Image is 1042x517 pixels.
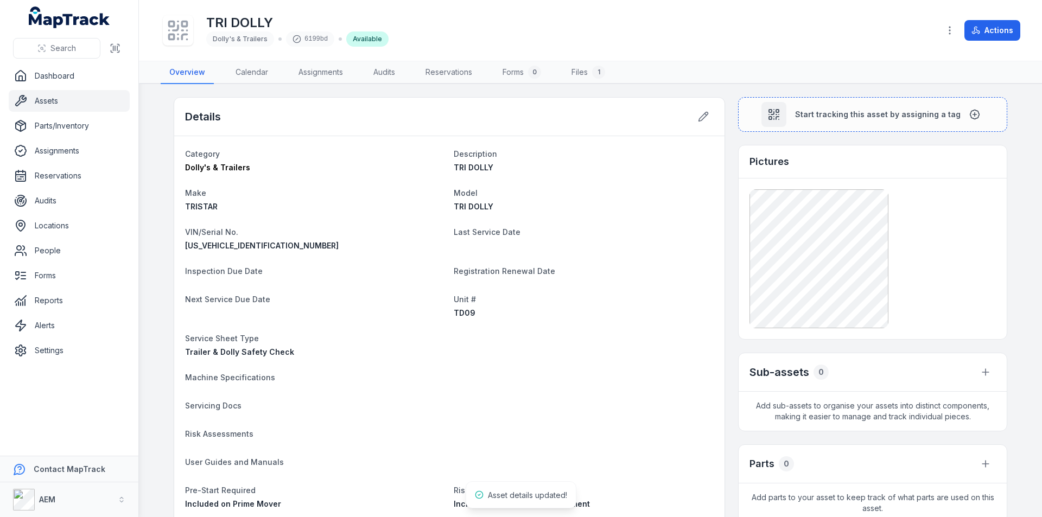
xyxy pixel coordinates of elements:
[9,90,130,112] a: Assets
[454,149,497,158] span: Description
[592,66,605,79] div: 1
[454,227,520,237] span: Last Service Date
[213,35,268,43] span: Dolly's & Trailers
[29,7,110,28] a: MapTrack
[185,373,275,382] span: Machine Specifications
[185,163,250,172] span: Dolly's & Trailers
[9,290,130,311] a: Reports
[494,61,550,84] a: Forms0
[185,149,220,158] span: Category
[454,266,555,276] span: Registration Renewal Date
[454,202,493,211] span: TRI DOLLY
[454,486,554,495] span: Risk Assessment needed?
[286,31,334,47] div: 6199bd
[779,456,794,471] div: 0
[185,188,206,197] span: Make
[185,202,218,211] span: TRISTAR
[9,265,130,286] a: Forms
[454,295,476,304] span: Unit #
[9,165,130,187] a: Reservations
[9,65,130,87] a: Dashboard
[185,347,294,356] span: Trailer & Dolly Safety Check
[454,308,475,317] span: TD09
[161,61,214,84] a: Overview
[454,163,493,172] span: TRI DOLLY
[563,61,614,84] a: Files1
[346,31,389,47] div: Available
[814,365,829,380] div: 0
[365,61,404,84] a: Audits
[13,38,100,59] button: Search
[185,486,256,495] span: Pre-Start Required
[50,43,76,54] span: Search
[454,499,590,508] span: Included on Truck Risk Assessment
[9,190,130,212] a: Audits
[185,401,242,410] span: Servicing Docs
[206,14,389,31] h1: TRI DOLLY
[9,240,130,261] a: People
[185,499,281,508] span: Included on Prime Mover
[185,266,263,276] span: Inspection Due Date
[185,429,253,438] span: Risk Assessments
[749,154,789,169] h3: Pictures
[290,61,352,84] a: Assignments
[39,495,55,504] strong: AEM
[739,392,1007,431] span: Add sub-assets to organise your assets into distinct components, making it easier to manage and t...
[185,241,339,250] span: [US_VEHICLE_IDENTIFICATION_NUMBER]
[9,215,130,237] a: Locations
[9,340,130,361] a: Settings
[185,295,270,304] span: Next Service Due Date
[34,464,105,474] strong: Contact MapTrack
[964,20,1020,41] button: Actions
[9,140,130,162] a: Assignments
[528,66,541,79] div: 0
[9,115,130,137] a: Parts/Inventory
[749,456,774,471] h3: Parts
[185,109,221,124] h2: Details
[417,61,481,84] a: Reservations
[185,227,238,237] span: VIN/Serial No.
[185,334,259,343] span: Service Sheet Type
[227,61,277,84] a: Calendar
[795,109,961,120] span: Start tracking this asset by assigning a tag
[185,457,284,467] span: User Guides and Manuals
[9,315,130,336] a: Alerts
[454,188,478,197] span: Model
[749,365,809,380] h2: Sub-assets
[488,490,567,500] span: Asset details updated!
[738,97,1007,132] button: Start tracking this asset by assigning a tag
